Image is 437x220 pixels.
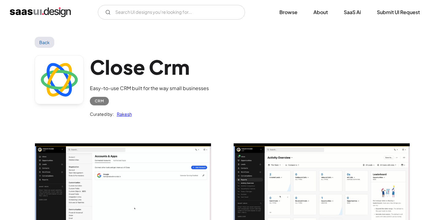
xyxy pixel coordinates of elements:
a: Rakesh [114,110,132,118]
form: Email Form [98,5,245,20]
a: home [10,7,71,17]
div: Curated by: [90,110,114,118]
a: About [306,6,335,19]
div: CRM [95,97,104,105]
h1: Close Crm [90,55,209,79]
a: Submit UI Request [370,6,427,19]
a: SaaS Ai [336,6,368,19]
a: Browse [272,6,305,19]
input: Search UI designs you're looking for... [98,5,245,20]
div: Easy-to-use CRM built for the way small businesses [90,85,209,92]
a: Back [35,37,55,48]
